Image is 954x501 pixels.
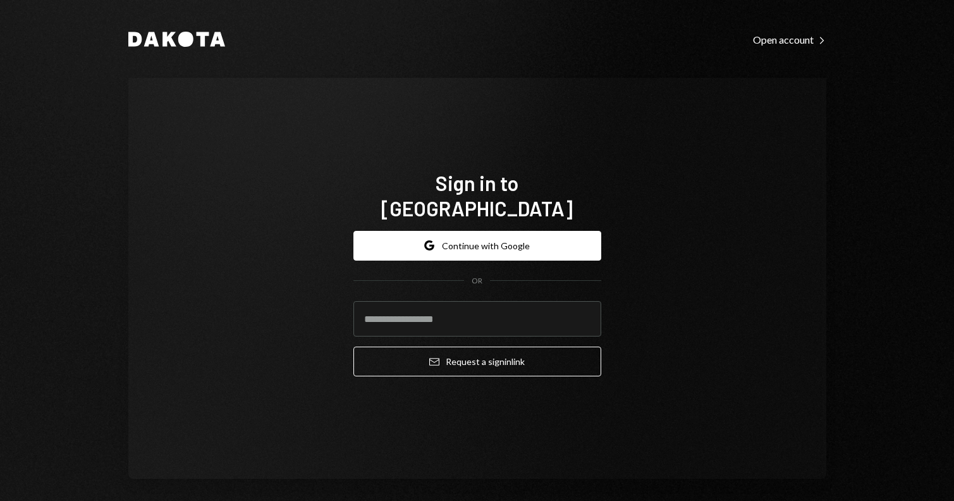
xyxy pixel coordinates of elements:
button: Continue with Google [353,231,601,261]
button: Request a signinlink [353,347,601,376]
h1: Sign in to [GEOGRAPHIC_DATA] [353,170,601,221]
a: Open account [753,32,826,46]
div: OR [472,276,482,287]
div: Open account [753,34,826,46]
